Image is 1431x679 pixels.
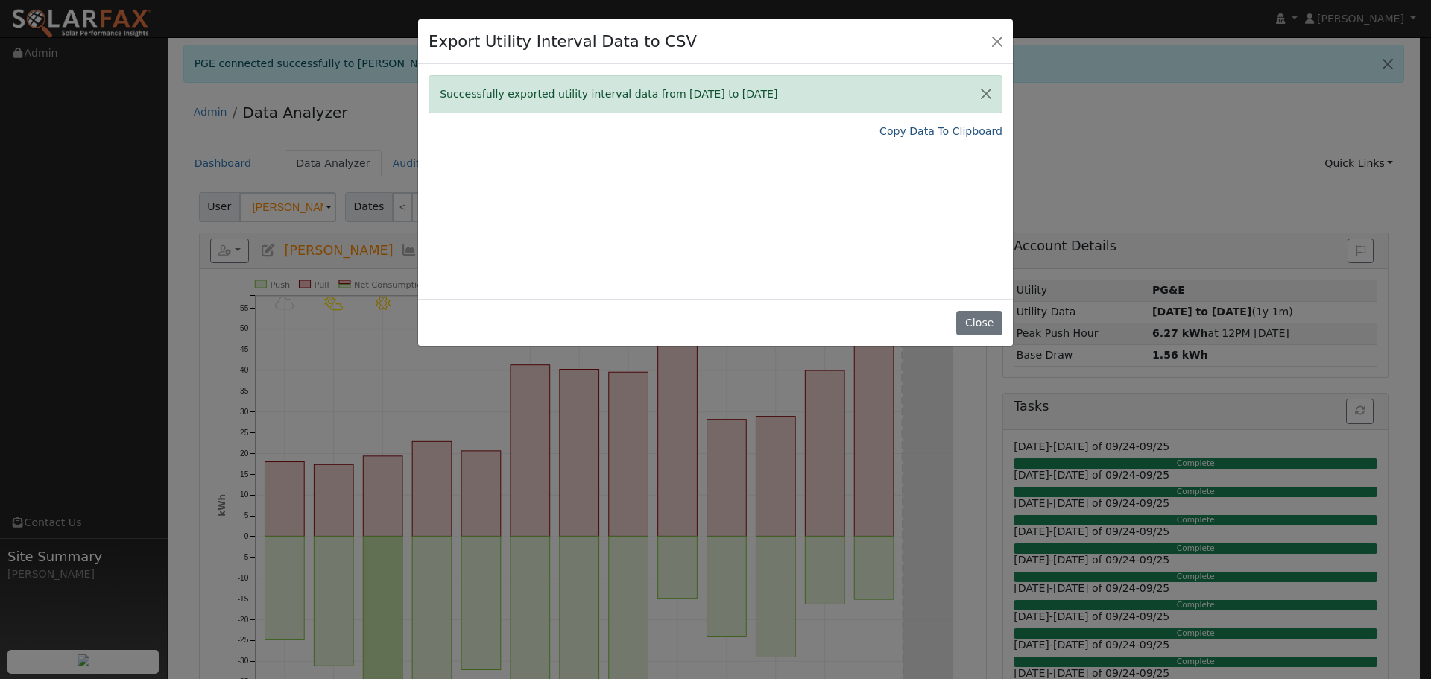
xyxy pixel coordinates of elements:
[879,124,1002,139] a: Copy Data To Clipboard
[429,75,1002,113] div: Successfully exported utility interval data from [DATE] to [DATE]
[956,311,1002,336] button: Close
[970,76,1002,113] button: Close
[429,30,697,54] h4: Export Utility Interval Data to CSV
[987,31,1008,51] button: Close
